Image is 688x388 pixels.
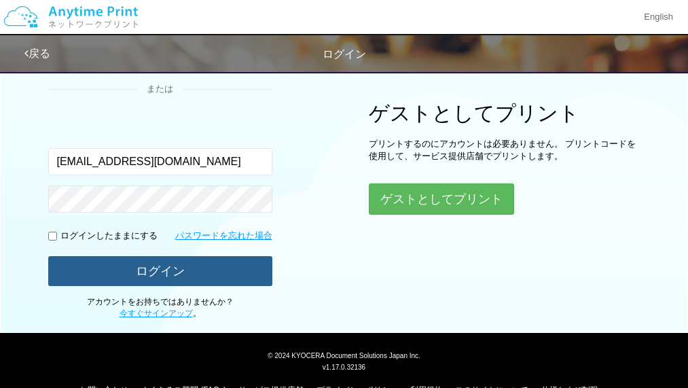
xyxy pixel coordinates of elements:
input: メールアドレス [48,148,272,175]
span: v1.17.0.32136 [323,363,365,371]
span: ログイン [323,48,366,60]
a: パスワードを忘れた場合 [175,230,272,243]
a: 戻る [24,48,50,59]
div: または [48,83,272,96]
span: 。 [120,308,201,318]
span: © 2024 KYOCERA Document Solutions Japan Inc. [268,351,420,359]
p: アカウントをお持ちではありませんか？ [48,296,272,319]
p: プリントするのにアカウントは必要ありません。 プリントコードを使用して、サービス提供店舗でプリントします。 [369,138,640,163]
h1: ゲストとしてプリント [369,102,640,124]
a: 今すぐサインアップ [120,308,193,318]
button: ゲストとしてプリント [369,183,514,215]
p: ログインしたままにする [60,230,158,243]
button: ログイン [48,256,272,286]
